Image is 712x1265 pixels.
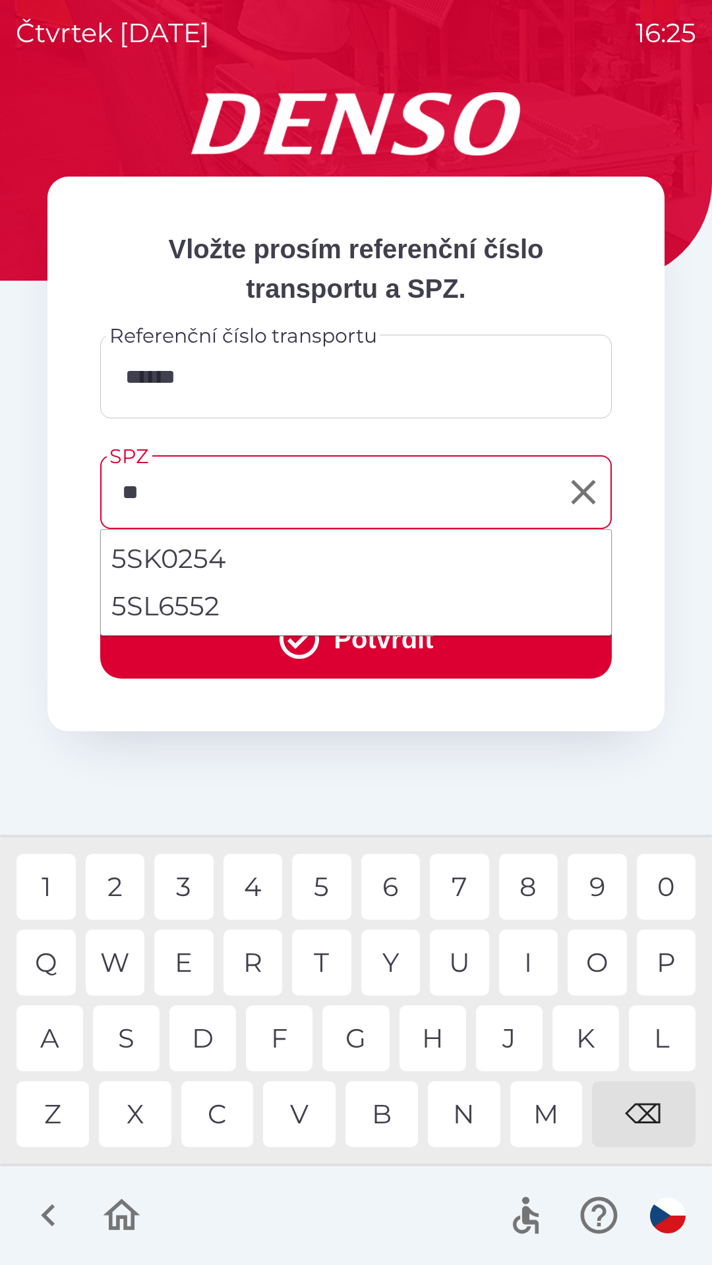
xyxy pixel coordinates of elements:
p: Vložte prosím referenční číslo transportu a SPZ. [100,229,612,308]
label: SPZ [109,442,148,470]
img: Logo [47,92,665,155]
img: cs flag [650,1198,686,1233]
p: čtvrtek [DATE] [16,13,210,53]
li: 5SL6552 [101,582,611,630]
button: Potvrdit [100,600,612,679]
label: Referenční číslo transportu [109,322,377,350]
p: 16:25 [636,13,696,53]
li: 5SK0254 [101,535,611,582]
button: Clear [560,468,607,516]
